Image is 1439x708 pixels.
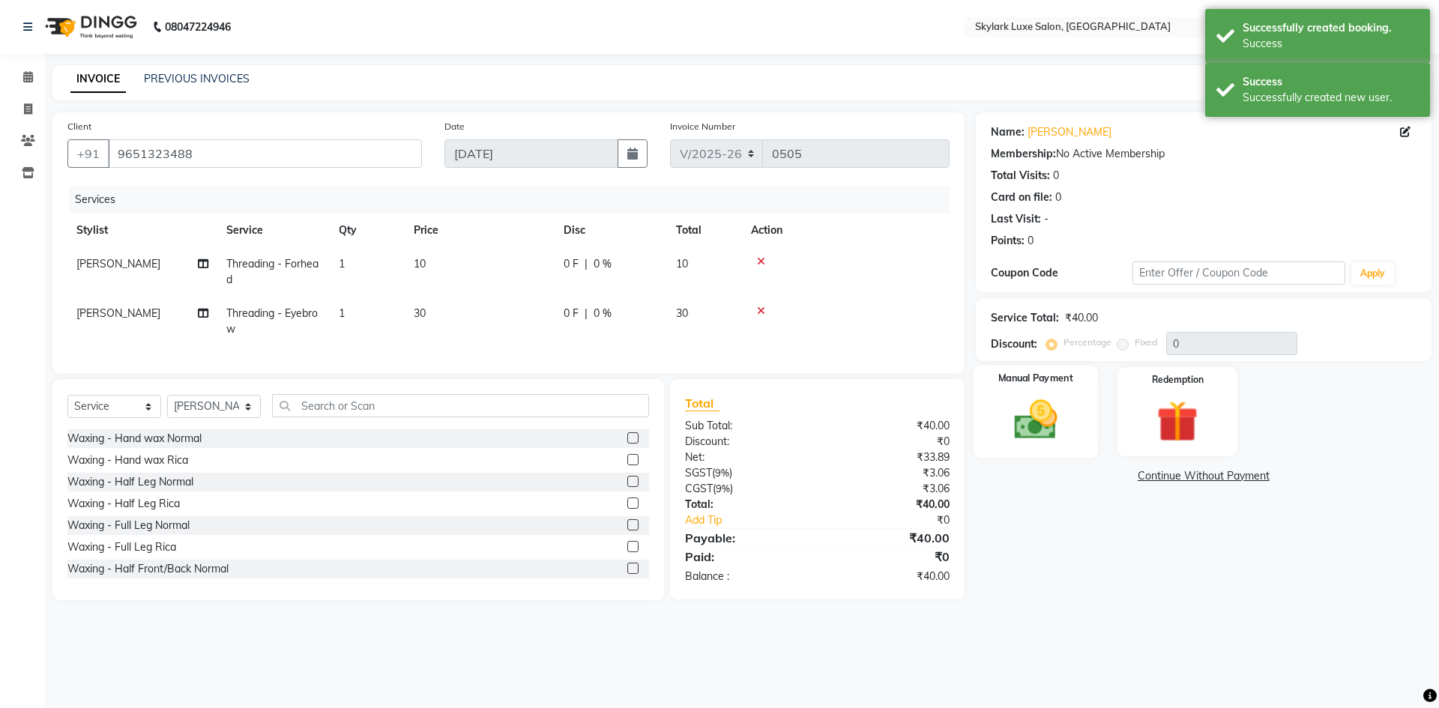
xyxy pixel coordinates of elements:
span: 0 % [594,306,612,321]
input: Search by Name/Mobile/Email/Code [108,139,422,168]
div: Paid: [674,548,817,566]
a: Add Tip [674,512,841,528]
div: Waxing - Full Leg Normal [67,518,190,533]
span: 9% [715,467,729,479]
b: 08047224946 [165,6,231,48]
span: CGST [685,482,713,495]
div: 0 [1053,168,1059,184]
span: | [585,306,588,321]
div: Payable: [674,529,817,547]
label: Percentage [1064,336,1111,349]
div: Discount: [991,336,1037,352]
div: 0 [1028,233,1034,249]
img: _gift.svg [1144,396,1211,447]
span: 10 [414,257,426,270]
div: Membership: [991,146,1056,162]
div: Success [1243,36,1419,52]
button: +91 [67,139,109,168]
span: [PERSON_NAME] [76,306,160,320]
span: Threading - Forhead [226,257,319,286]
label: Client [67,120,91,133]
th: Disc [555,214,667,247]
th: Stylist [67,214,217,247]
div: ₹40.00 [1065,310,1098,326]
span: 0 % [594,256,612,272]
div: Waxing - Full Leg Rica [67,539,176,555]
div: Total: [674,497,817,512]
span: 0 F [564,256,579,272]
div: Service Total: [991,310,1059,326]
div: ₹33.89 [817,450,960,465]
div: Successfully created booking. [1243,20,1419,36]
div: Waxing - Half Leg Normal [67,474,193,490]
div: ₹0 [817,434,960,450]
div: Points: [991,233,1025,249]
div: - [1044,211,1049,227]
input: Enter Offer / Coupon Code [1132,261,1345,285]
div: ₹0 [817,548,960,566]
div: ₹40.00 [817,569,960,584]
span: 10 [676,257,688,270]
div: Waxing - Hand wax Rica [67,453,188,468]
span: | [585,256,588,272]
span: 30 [676,306,688,320]
label: Manual Payment [998,372,1073,386]
div: Last Visit: [991,211,1041,227]
a: INVOICE [70,66,126,93]
div: Sub Total: [674,418,817,434]
span: 0 F [564,306,579,321]
div: ₹0 [841,512,960,528]
span: Total [685,396,719,411]
div: Card on file: [991,190,1052,205]
div: Total Visits: [991,168,1050,184]
th: Service [217,214,330,247]
div: Waxing - Hand wax Normal [67,431,202,447]
th: Price [405,214,555,247]
div: ₹40.00 [817,497,960,512]
button: Apply [1351,262,1394,285]
div: No Active Membership [991,146,1417,162]
input: Search or Scan [272,394,649,417]
div: ₹3.06 [817,481,960,497]
a: [PERSON_NAME] [1028,124,1111,140]
img: _cash.svg [1001,395,1070,444]
span: Threading - Eyebrow [226,306,318,336]
span: 30 [414,306,426,320]
div: ₹40.00 [817,418,960,434]
span: [PERSON_NAME] [76,257,160,270]
th: Qty [330,214,405,247]
div: Coupon Code [991,265,1132,281]
div: ₹3.06 [817,465,960,481]
div: Net: [674,450,817,465]
th: Total [667,214,742,247]
label: Date [444,120,465,133]
span: 1 [339,306,345,320]
div: Waxing - Half Leg Rica [67,496,180,512]
span: 1 [339,257,345,270]
div: 0 [1055,190,1061,205]
div: Balance : [674,569,817,584]
div: Services [69,186,961,214]
th: Action [742,214,950,247]
a: PREVIOUS INVOICES [144,72,250,85]
span: SGST [685,466,712,479]
span: 9% [716,482,730,494]
div: Discount: [674,434,817,450]
div: Successfully created new user. [1243,90,1419,106]
div: ( ) [674,481,817,497]
label: Invoice Number [670,120,735,133]
div: Waxing - Half Front/Back Normal [67,561,229,577]
div: Success [1243,74,1419,90]
label: Fixed [1135,336,1157,349]
div: Name: [991,124,1025,140]
a: Continue Without Payment [979,468,1429,484]
div: ( ) [674,465,817,481]
label: Redemption [1152,373,1204,387]
img: logo [38,6,141,48]
div: ₹40.00 [817,529,960,547]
